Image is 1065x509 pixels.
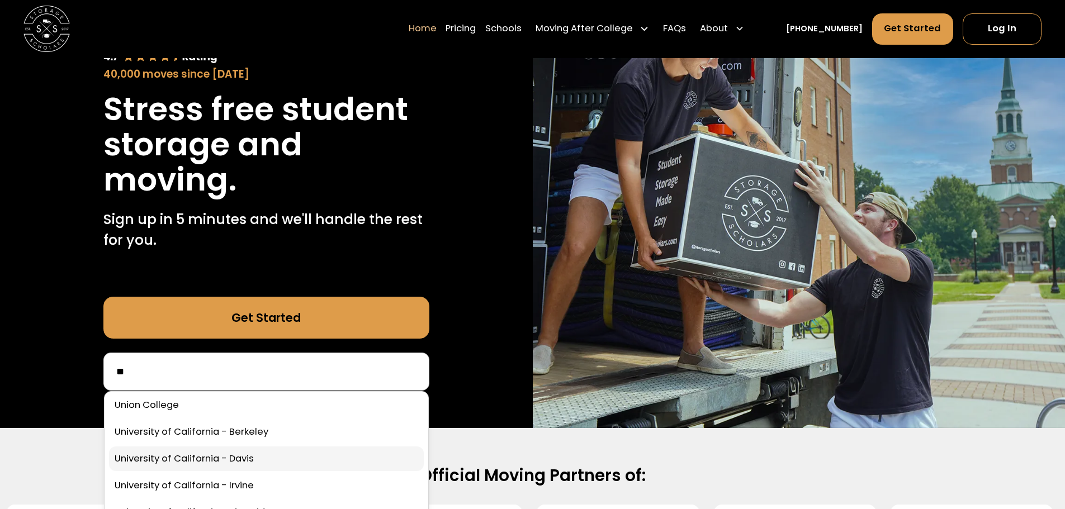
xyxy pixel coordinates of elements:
a: Home [409,13,437,45]
a: Get Started [103,297,429,339]
div: Moving After College [531,13,654,45]
div: Moving After College [536,22,633,36]
a: Schools [485,13,522,45]
div: About [700,22,728,36]
a: Log In [963,13,1042,45]
img: Storage Scholars main logo [23,6,70,52]
a: FAQs [663,13,686,45]
a: home [23,6,70,52]
a: [PHONE_NUMBER] [786,23,863,35]
a: Pricing [446,13,476,45]
p: Sign up in 5 minutes and we'll handle the rest for you. [103,209,429,251]
a: Get Started [872,13,954,45]
div: About [695,13,749,45]
h2: Official Moving Partners of: [160,465,905,486]
h1: Stress free student storage and moving. [103,92,429,197]
div: 40,000 moves since [DATE] [103,66,429,82]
